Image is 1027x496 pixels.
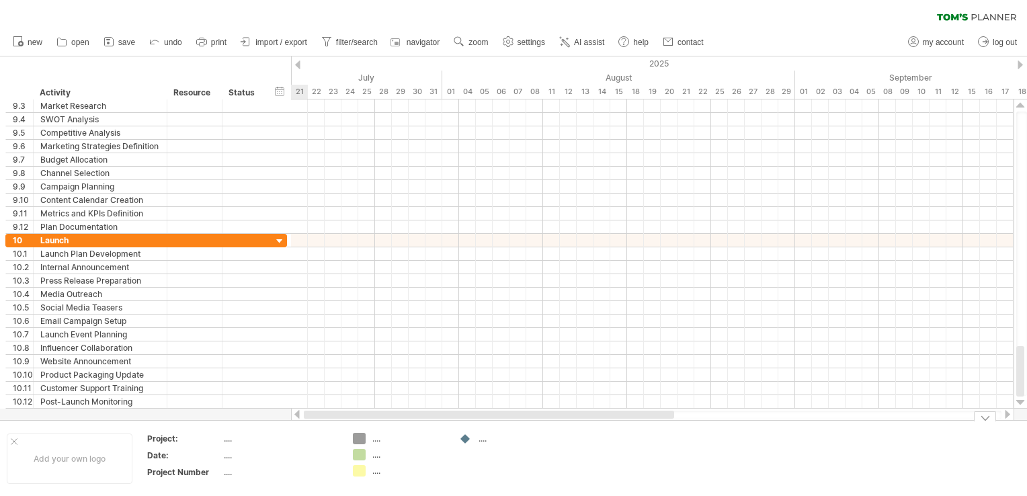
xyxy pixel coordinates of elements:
[974,411,996,421] div: hide legend
[923,38,964,47] span: my account
[980,85,997,99] div: Tuesday, 16 September 2025
[388,34,444,51] a: navigator
[40,261,160,274] div: Internal Announcement
[526,85,543,99] div: Friday, 8 August 2025
[997,85,1014,99] div: Wednesday, 17 September 2025
[40,355,160,368] div: Website Announcement
[358,85,375,99] div: Friday, 25 July 2025
[28,38,42,47] span: new
[468,38,488,47] span: zoom
[633,38,649,47] span: help
[40,301,160,314] div: Social Media Teasers
[13,234,33,247] div: 10
[40,328,160,341] div: Launch Event Planning
[13,126,33,139] div: 9.5
[946,85,963,99] div: Friday, 12 September 2025
[560,85,577,99] div: Tuesday, 12 August 2025
[644,85,661,99] div: Tuesday, 19 August 2025
[40,274,160,287] div: Press Release Preparation
[677,38,704,47] span: contact
[13,220,33,233] div: 9.12
[9,34,46,51] a: new
[13,395,33,408] div: 10.12
[40,395,160,408] div: Post-Launch Monitoring
[13,355,33,368] div: 10.9
[13,194,33,206] div: 9.10
[118,38,135,47] span: save
[13,261,33,274] div: 10.2
[40,207,160,220] div: Metrics and KPIs Definition
[13,301,33,314] div: 10.5
[862,85,879,99] div: Friday, 5 September 2025
[728,85,745,99] div: Tuesday, 26 August 2025
[164,38,182,47] span: undo
[7,433,132,484] div: Add your own logo
[993,38,1017,47] span: log out
[13,315,33,327] div: 10.6
[812,85,829,99] div: Tuesday, 2 September 2025
[459,85,476,99] div: Monday, 4 August 2025
[745,85,762,99] div: Wednesday, 27 August 2025
[963,85,980,99] div: Monday, 15 September 2025
[40,234,160,247] div: Launch
[425,85,442,99] div: Thursday, 31 July 2025
[913,85,930,99] div: Wednesday, 10 September 2025
[442,71,795,85] div: August 2025
[829,85,846,99] div: Wednesday, 3 September 2025
[905,34,968,51] a: my account
[13,113,33,126] div: 9.4
[610,85,627,99] div: Friday, 15 August 2025
[318,34,382,51] a: filter/search
[476,85,493,99] div: Tuesday, 5 August 2025
[325,85,341,99] div: Wednesday, 23 July 2025
[40,140,160,153] div: Marketing Strategies Definition
[930,85,946,99] div: Thursday, 11 September 2025
[13,288,33,300] div: 10.4
[40,99,160,112] div: Market Research
[375,85,392,99] div: Monday, 28 July 2025
[13,274,33,287] div: 10.3
[518,38,545,47] span: settings
[450,34,492,51] a: zoom
[40,86,159,99] div: Activity
[556,34,608,51] a: AI assist
[40,220,160,233] div: Plan Documentation
[40,153,160,166] div: Budget Allocation
[53,34,93,51] a: open
[211,38,227,47] span: print
[543,85,560,99] div: Monday, 11 August 2025
[392,85,409,99] div: Tuesday, 29 July 2025
[409,85,425,99] div: Wednesday, 30 July 2025
[762,85,778,99] div: Thursday, 28 August 2025
[40,180,160,193] div: Campaign Planning
[896,85,913,99] div: Tuesday, 9 September 2025
[442,85,459,99] div: Friday, 1 August 2025
[615,34,653,51] a: help
[40,288,160,300] div: Media Outreach
[40,382,160,395] div: Customer Support Training
[40,167,160,179] div: Channel Selection
[13,167,33,179] div: 9.8
[795,85,812,99] div: Monday, 1 September 2025
[499,34,549,51] a: settings
[224,450,337,461] div: ....
[336,38,378,47] span: filter/search
[40,126,160,139] div: Competitive Analysis
[40,194,160,206] div: Content Calendar Creation
[577,85,593,99] div: Wednesday, 13 August 2025
[407,38,440,47] span: navigator
[372,433,446,444] div: ....
[13,368,33,381] div: 10.10
[13,180,33,193] div: 9.9
[147,466,221,478] div: Project Number
[341,85,358,99] div: Thursday, 24 July 2025
[13,247,33,260] div: 10.1
[13,140,33,153] div: 9.6
[659,34,708,51] a: contact
[146,34,186,51] a: undo
[13,153,33,166] div: 9.7
[291,85,308,99] div: Monday, 21 July 2025
[40,341,160,354] div: Influencer Collaboration
[40,368,160,381] div: Product Packaging Update
[479,433,552,444] div: ....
